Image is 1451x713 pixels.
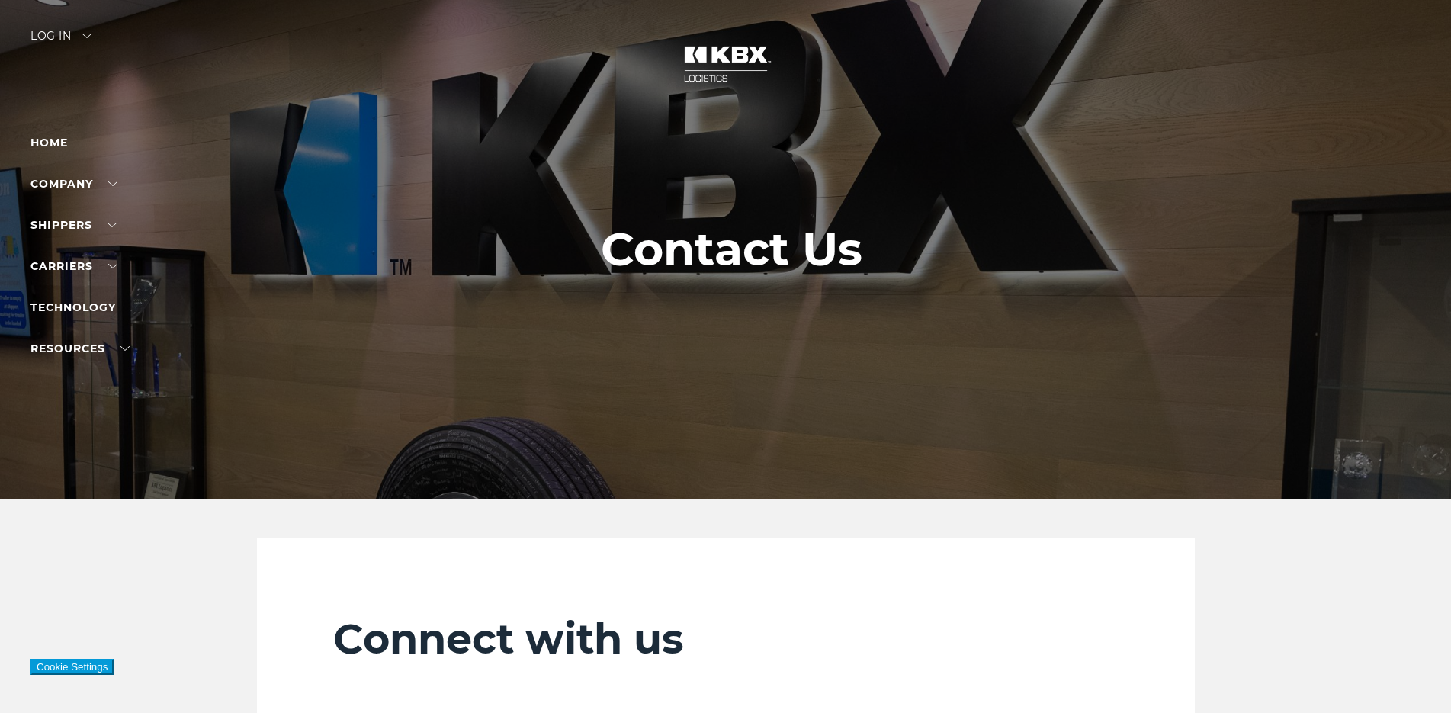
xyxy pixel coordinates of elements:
a: Home [30,136,68,149]
a: SHIPPERS [30,218,117,232]
a: RESOURCES [30,342,130,355]
a: Company [30,177,117,191]
h1: Contact Us [601,223,862,275]
h2: Connect with us [333,614,1119,664]
img: kbx logo [669,31,783,98]
div: Log in [30,31,91,53]
img: arrow [82,34,91,38]
a: Technology [30,300,116,314]
a: Carriers [30,259,117,273]
button: Cookie Settings [30,659,114,675]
